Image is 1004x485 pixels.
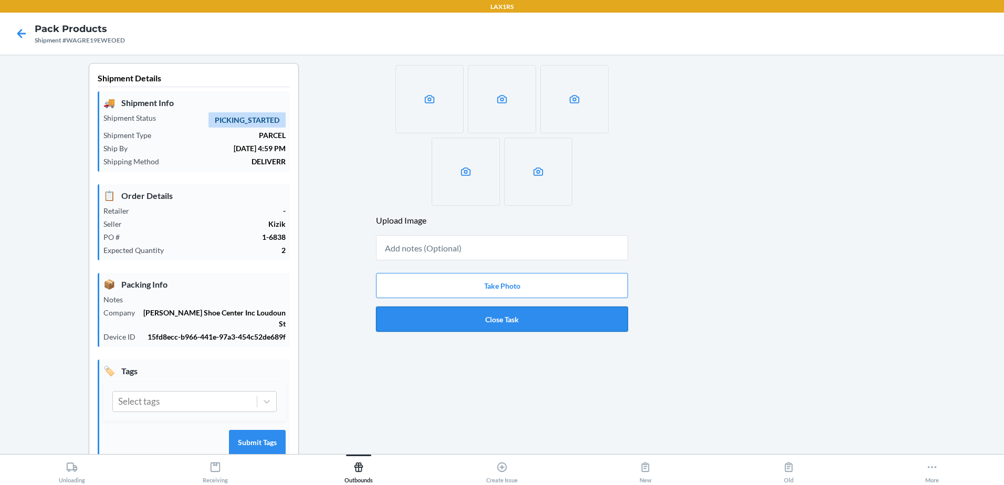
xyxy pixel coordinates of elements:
p: Retailer [103,205,138,216]
p: 1-6838 [128,231,286,242]
div: Unloading [59,457,85,483]
button: Submit Tags [229,430,286,455]
div: Shipment #WAGRE19EWEOED [35,36,125,45]
p: Shipping Method [103,156,168,167]
p: Ship By [103,143,136,154]
p: Shipment Status [103,112,164,123]
div: Create Issue [486,457,518,483]
p: [DATE] 4:59 PM [136,143,286,154]
p: LAX1RS [490,2,514,12]
div: More [925,457,939,483]
p: PO # [103,231,128,242]
button: Take Photo [376,273,628,298]
div: Select tags [118,395,160,408]
span: 📦 [103,277,115,291]
p: DELIVERR [168,156,286,167]
header: Upload Image [376,214,628,227]
p: Tags [103,364,286,378]
p: Company [103,307,143,318]
p: Notes [103,294,131,305]
span: 🚚 [103,96,115,110]
p: - [138,205,286,216]
p: Shipment Type [103,130,160,141]
p: 15fd8ecc-b966-441e-97a3-454c52de689f [144,331,286,342]
div: Old [783,457,794,483]
input: Add notes (Optional) [376,235,628,260]
p: Packing Info [103,277,286,291]
p: Order Details [103,188,286,203]
button: Create Issue [430,455,573,483]
p: [PERSON_NAME] Shoe Center Inc Loudoun St [143,307,286,329]
p: Device ID [103,331,144,342]
div: Receiving [203,457,228,483]
button: New [574,455,717,483]
div: New [640,457,652,483]
button: Receiving [143,455,287,483]
span: PICKING_STARTED [208,112,286,128]
p: Kizik [130,218,286,229]
p: 2 [172,245,286,256]
span: 📋 [103,188,115,203]
p: PARCEL [160,130,286,141]
button: Outbounds [287,455,430,483]
button: More [861,455,1004,483]
p: Shipment Info [103,96,286,110]
span: 🏷️ [103,364,115,378]
p: Shipment Details [98,72,290,87]
button: Close Task [376,307,628,332]
button: Old [717,455,861,483]
h4: Pack Products [35,22,125,36]
p: Expected Quantity [103,245,172,256]
p: Seller [103,218,130,229]
div: Outbounds [344,457,373,483]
